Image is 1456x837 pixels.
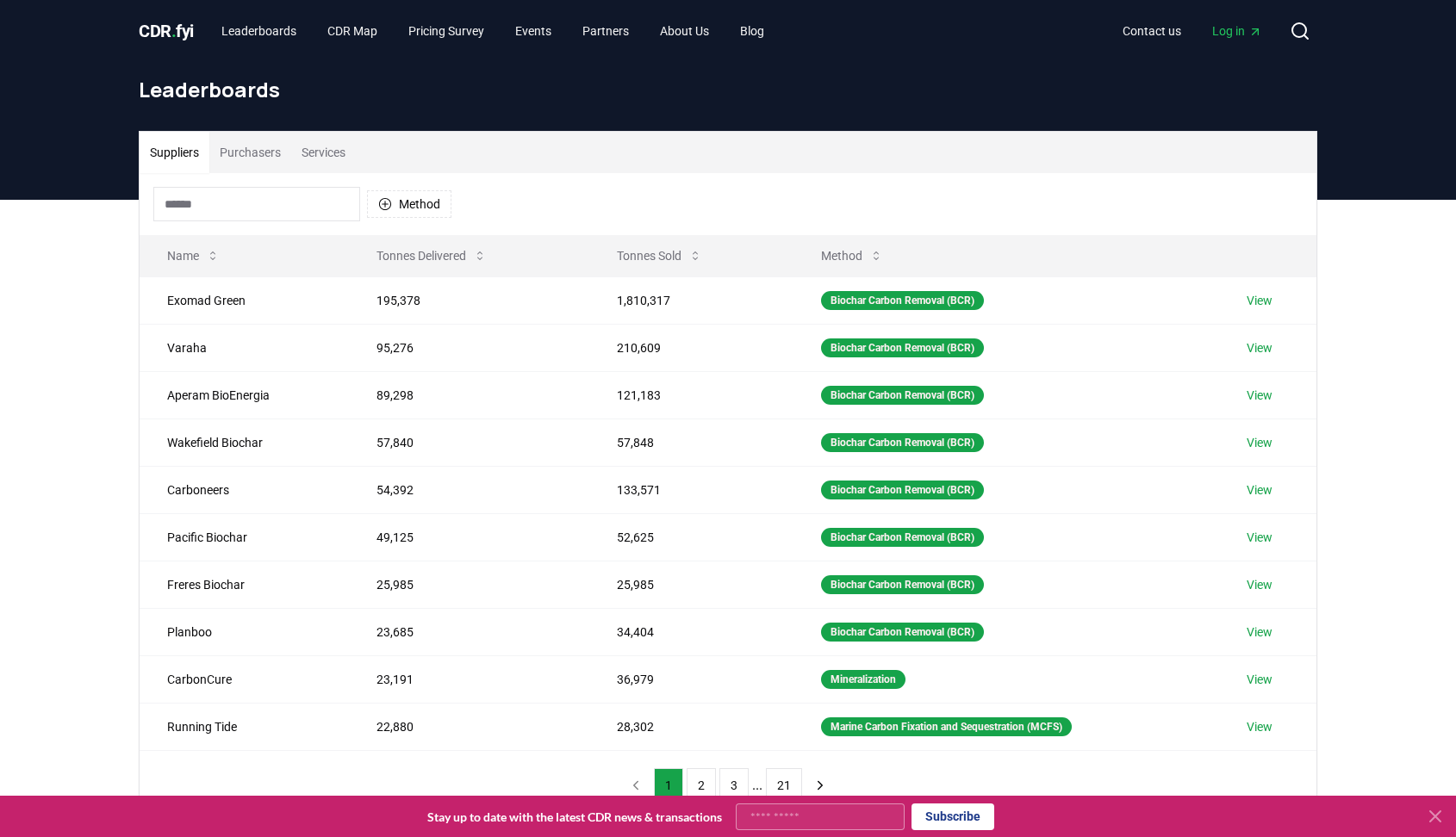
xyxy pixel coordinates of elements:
td: Pacific Biochar [140,513,349,561]
td: 54,392 [349,466,589,513]
a: View [1247,339,1272,356]
a: Blog [726,15,778,46]
a: About Us [646,15,723,46]
td: 23,191 [349,655,589,703]
h1: Leaderboards [139,76,1317,103]
button: Name [153,239,233,273]
div: Biochar Carbon Removal (BCR) [821,338,984,357]
button: next page [806,768,835,803]
td: Carboneers [140,466,349,513]
div: Biochar Carbon Removal (BCR) [821,623,984,642]
td: 121,183 [589,371,793,418]
td: 49,125 [349,513,589,561]
div: Biochar Carbon Removal (BCR) [821,528,984,547]
td: Running Tide [140,703,349,750]
td: Planboo [140,608,349,655]
a: Events [501,15,565,46]
td: 36,979 [589,655,793,703]
td: 89,298 [349,371,589,418]
td: Wakefield Biochar [140,418,349,466]
td: 23,685 [349,608,589,655]
a: CDR Map [314,15,391,46]
div: Biochar Carbon Removal (BCR) [821,433,984,452]
td: 57,848 [589,418,793,466]
td: Varaha [140,324,349,371]
span: . [171,21,177,41]
td: 210,609 [589,324,793,371]
button: 1 [654,768,683,803]
nav: Main [208,15,778,46]
td: 133,571 [589,466,793,513]
a: View [1247,718,1272,735]
nav: Main [1109,15,1276,46]
td: 25,985 [349,561,589,608]
a: View [1247,292,1272,309]
button: Method [367,190,451,218]
button: Tonnes Delivered [363,239,501,273]
td: Exomad Green [140,276,349,324]
span: CDR fyi [139,21,194,41]
td: 57,840 [349,418,589,466]
button: Services [291,132,356,173]
button: 21 [766,768,802,803]
a: CDR.fyi [139,19,194,43]
button: 2 [687,768,716,803]
td: 28,302 [589,703,793,750]
button: Method [807,239,897,273]
td: 195,378 [349,276,589,324]
a: View [1247,576,1272,593]
div: Mineralization [821,670,905,689]
button: Suppliers [140,132,209,173]
a: View [1247,529,1272,546]
div: Biochar Carbon Removal (BCR) [821,575,984,594]
div: Biochar Carbon Removal (BCR) [821,291,984,310]
a: Leaderboards [208,15,310,46]
td: 22,880 [349,703,589,750]
a: View [1247,434,1272,451]
td: Aperam BioEnergia [140,371,349,418]
td: 95,276 [349,324,589,371]
button: 3 [719,768,749,803]
td: 34,404 [589,608,793,655]
td: 52,625 [589,513,793,561]
div: Biochar Carbon Removal (BCR) [821,386,984,405]
div: Marine Carbon Fixation and Sequestration (MCFS) [821,717,1072,736]
a: Partners [569,15,643,46]
a: View [1247,671,1272,688]
li: ... [752,775,762,796]
a: Contact us [1109,15,1195,46]
button: Tonnes Sold [603,239,716,273]
a: View [1247,387,1272,404]
td: CarbonCure [140,655,349,703]
td: Freres Biochar [140,561,349,608]
span: Log in [1212,22,1262,40]
a: View [1247,481,1272,499]
a: View [1247,623,1272,641]
a: Log in [1198,15,1276,46]
td: 1,810,317 [589,276,793,324]
a: Pricing Survey [395,15,498,46]
button: Purchasers [209,132,291,173]
div: Biochar Carbon Removal (BCR) [821,480,984,499]
td: 25,985 [589,561,793,608]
